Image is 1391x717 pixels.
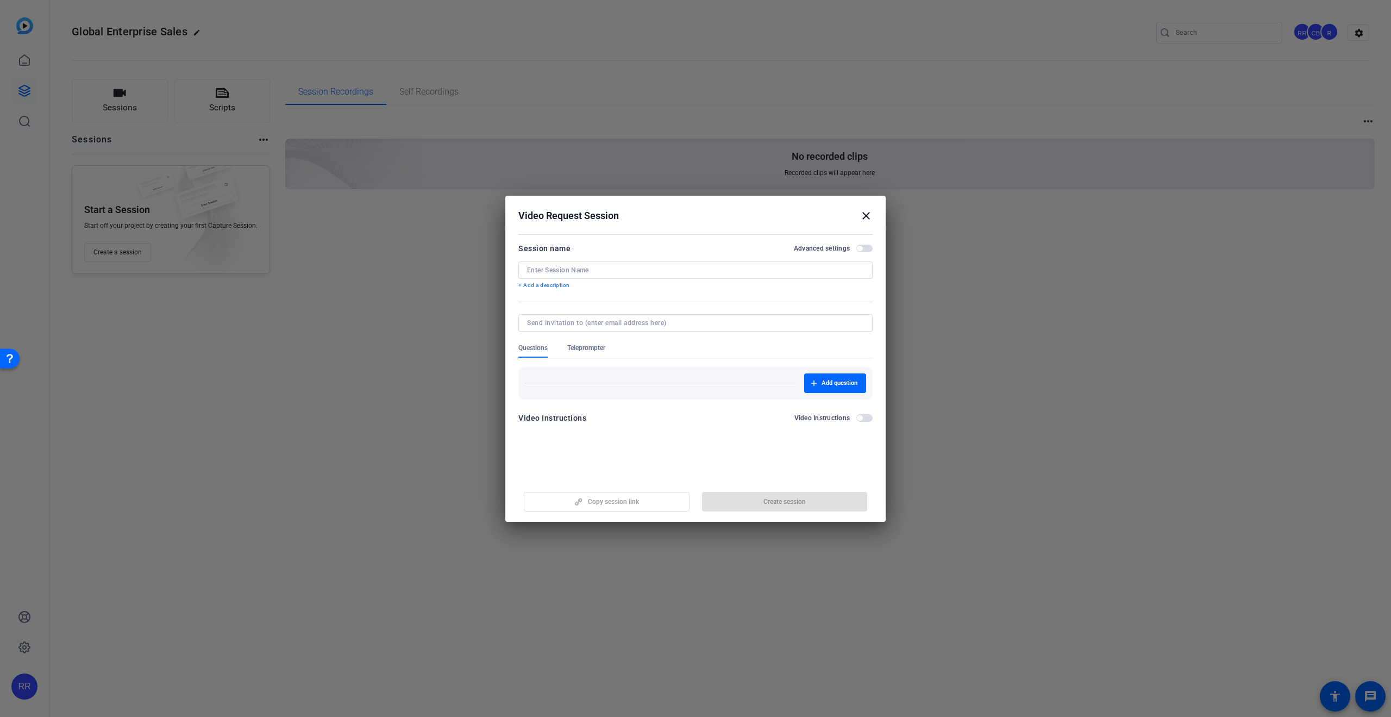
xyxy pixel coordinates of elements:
[567,344,605,352] span: Teleprompter
[518,412,586,425] div: Video Instructions
[822,379,857,388] span: Add question
[804,373,866,393] button: Add question
[518,281,873,290] p: + Add a description
[794,244,850,253] h2: Advanced settings
[527,319,860,327] input: Send invitation to (enter email address here)
[518,209,873,222] div: Video Request Session
[527,266,864,275] input: Enter Session Name
[518,344,548,352] span: Questions
[860,209,873,222] mat-icon: close
[518,242,571,255] div: Session name
[794,414,850,422] h2: Video Instructions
